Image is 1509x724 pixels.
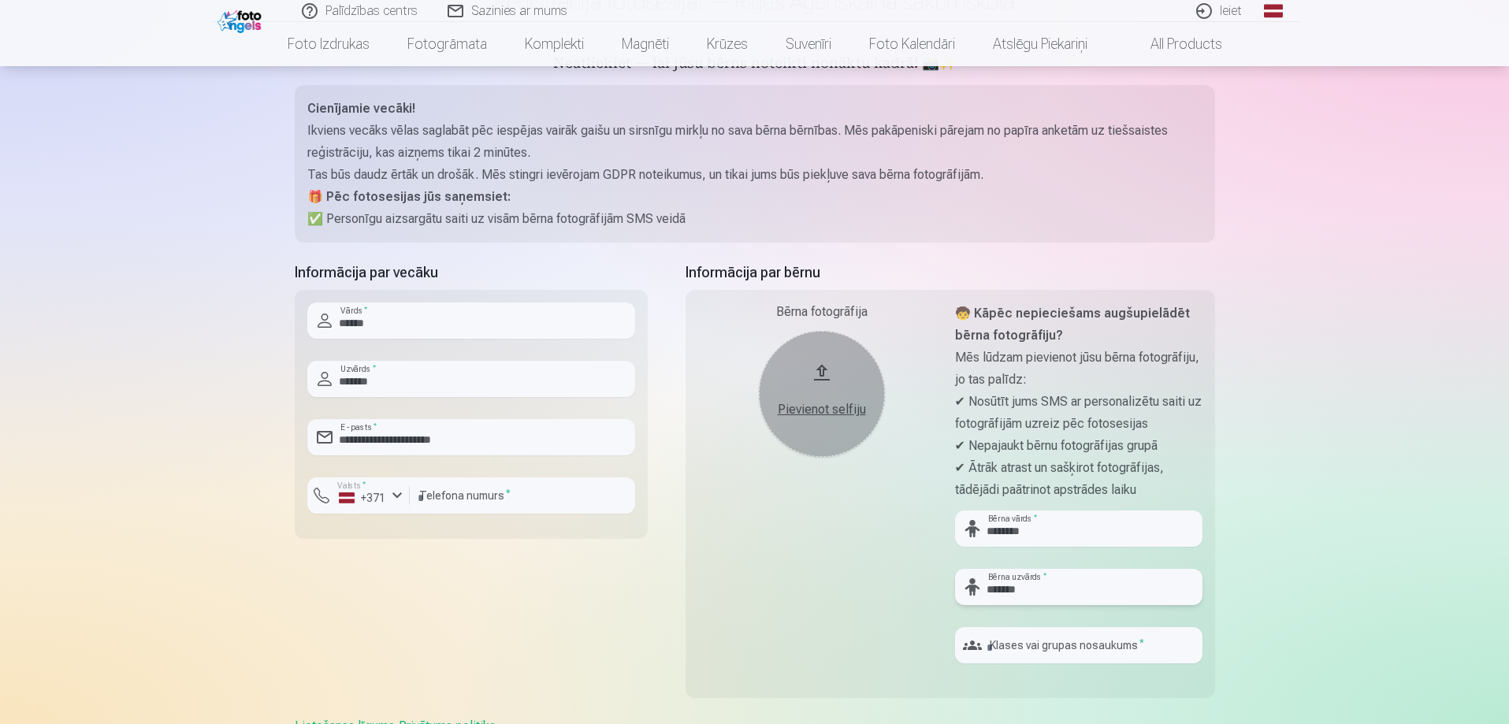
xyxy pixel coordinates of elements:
[974,22,1106,66] a: Atslēgu piekariņi
[955,457,1202,501] p: ✔ Ātrāk atrast un sašķirot fotogrāfijas, tādējādi paātrinot apstrādes laiku
[307,477,410,514] button: Valsts*+371
[1106,22,1241,66] a: All products
[307,164,1202,186] p: Tas būs daudz ērtāk un drošāk. Mēs stingri ievērojam GDPR noteikumus, un tikai jums būs piekļuve ...
[603,22,688,66] a: Magnēti
[388,22,506,66] a: Fotogrāmata
[955,306,1190,343] strong: 🧒 Kāpēc nepieciešams augšupielādēt bērna fotogrāfiju?
[775,400,869,419] div: Pievienot selfiju
[307,101,415,116] strong: Cienījamie vecāki!
[686,262,1215,284] h5: Informācija par bērnu
[339,490,386,506] div: +371
[217,6,266,33] img: /fa1
[955,435,1202,457] p: ✔ Nepajaukt bērnu fotogrāfijas grupā
[955,391,1202,435] p: ✔ Nosūtīt jums SMS ar personalizētu saiti uz fotogrāfijām uzreiz pēc fotosesijas
[269,22,388,66] a: Foto izdrukas
[295,262,648,284] h5: Informācija par vecāku
[955,347,1202,391] p: Mēs lūdzam pievienot jūsu bērna fotogrāfiju, jo tas palīdz:
[759,331,885,457] button: Pievienot selfiju
[506,22,603,66] a: Komplekti
[307,208,1202,230] p: ✅ Personīgu aizsargātu saiti uz visām bērna fotogrāfijām SMS veidā
[850,22,974,66] a: Foto kalendāri
[307,189,511,204] strong: 🎁 Pēc fotosesijas jūs saņemsiet:
[333,480,371,492] label: Valsts
[688,22,767,66] a: Krūzes
[307,120,1202,164] p: Ikviens vecāks vēlas saglabāt pēc iespējas vairāk gaišu un sirsnīgu mirkļu no sava bērna bērnības...
[767,22,850,66] a: Suvenīri
[698,303,946,321] div: Bērna fotogrāfija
